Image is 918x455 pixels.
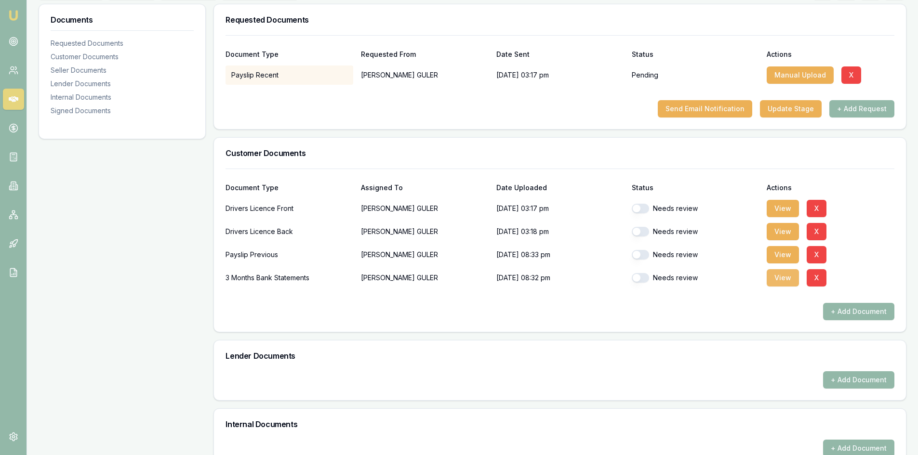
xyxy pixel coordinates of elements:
[767,200,799,217] button: View
[658,100,752,117] button: Send Email Notification
[51,39,194,48] div: Requested Documents
[361,199,489,218] p: [PERSON_NAME] GULER
[767,223,799,240] button: View
[361,268,489,287] p: [PERSON_NAME] GULER
[829,100,894,117] button: + Add Request
[226,268,353,287] div: 3 Months Bank Statements
[632,51,759,58] div: Status
[51,79,194,89] div: Lender Documents
[226,51,353,58] div: Document Type
[226,420,894,428] h3: Internal Documents
[496,222,624,241] p: [DATE] 03:18 pm
[226,245,353,264] div: Payslip Previous
[767,184,894,191] div: Actions
[767,246,799,263] button: View
[823,303,894,320] button: + Add Document
[632,70,658,80] p: Pending
[807,223,826,240] button: X
[767,269,799,286] button: View
[226,65,353,85] div: Payslip Recent
[226,199,353,218] div: Drivers Licence Front
[496,65,624,85] div: [DATE] 03:17 pm
[51,52,194,62] div: Customer Documents
[496,268,624,287] p: [DATE] 08:32 pm
[632,204,759,213] div: Needs review
[632,184,759,191] div: Status
[51,16,194,24] h3: Documents
[767,51,894,58] div: Actions
[823,371,894,389] button: + Add Document
[226,352,894,360] h3: Lender Documents
[496,184,624,191] div: Date Uploaded
[8,10,19,21] img: emu-icon-u.png
[632,273,759,283] div: Needs review
[496,199,624,218] p: [DATE] 03:17 pm
[767,66,834,84] button: Manual Upload
[841,66,861,84] button: X
[226,149,894,157] h3: Customer Documents
[361,184,489,191] div: Assigned To
[51,92,194,102] div: Internal Documents
[361,51,489,58] div: Requested From
[226,16,894,24] h3: Requested Documents
[361,222,489,241] p: [PERSON_NAME] GULER
[807,269,826,286] button: X
[51,65,194,75] div: Seller Documents
[632,250,759,260] div: Needs review
[496,245,624,264] p: [DATE] 08:33 pm
[51,106,194,116] div: Signed Documents
[632,227,759,236] div: Needs review
[760,100,822,117] button: Update Stage
[361,65,489,85] p: [PERSON_NAME] GULER
[496,51,624,58] div: Date Sent
[226,222,353,241] div: Drivers Licence Back
[361,245,489,264] p: [PERSON_NAME] GULER
[807,246,826,263] button: X
[807,200,826,217] button: X
[226,184,353,191] div: Document Type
